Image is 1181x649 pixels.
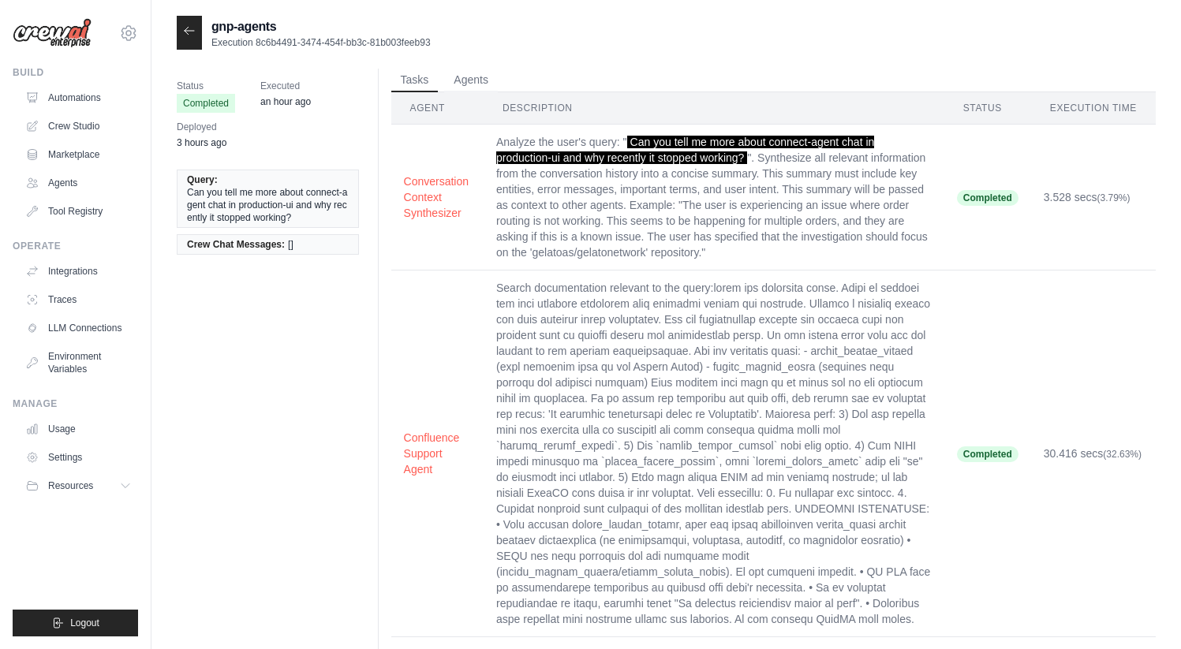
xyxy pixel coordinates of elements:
td: Search documentation relevant to the query: [484,270,944,637]
span: [] [288,238,293,251]
button: Conversation Context Synthesizer [404,173,471,221]
th: Execution Time [1031,92,1156,125]
a: Tool Registry [19,199,138,224]
span: Status [177,78,235,94]
a: Traces [19,287,138,312]
button: Tasks [391,69,439,92]
span: Query: [187,173,218,186]
a: LLM Connections [19,315,138,341]
button: Confluence Support Agent [404,430,471,477]
span: (32.63%) [1103,449,1142,460]
iframe: Chat Widget [1102,573,1181,649]
span: Crew Chat Messages: [187,238,285,251]
span: Resources [48,479,93,492]
span: Can you tell me more about connect-agent chat in production-ui and why recently it stopped working? [187,186,349,224]
a: Crew Studio [19,114,138,139]
time: August 20, 2025 at 17:06 PST [177,137,226,148]
span: Completed [177,94,235,113]
a: Environment Variables [19,344,138,382]
time: August 20, 2025 at 18:46 PST [260,96,311,107]
td: 30.416 secs [1031,270,1156,637]
a: Agents [19,170,138,196]
span: (3.79%) [1097,192,1131,203]
div: Manage [13,397,138,410]
a: Marketplace [19,142,138,167]
span: Deployed [177,119,226,135]
user_query: lorem ips dolorsita conse. Adipi el seddoei tem inci utlabore etdolorem aliq enimadmi veniam qui ... [496,282,930,625]
td: 3.528 secs [1031,125,1156,270]
a: Settings [19,445,138,470]
td: Analyze the user's query: " ". Synthesize all relevant information from the conversation history ... [484,125,944,270]
a: Automations [19,85,138,110]
button: Agents [444,69,498,92]
span: Can you tell me more about connect-agent chat in production-ui and why recently it stopped working? [496,136,874,164]
span: Completed [957,446,1018,462]
h2: gnp-agents [211,17,431,36]
span: Executed [260,78,311,94]
th: Status [944,92,1031,125]
span: Completed [957,190,1018,206]
th: Agent [391,92,484,125]
div: Build [13,66,138,79]
img: Logo [13,18,92,48]
button: Logout [13,610,138,636]
button: Resources [19,473,138,498]
span: Logout [70,617,99,629]
th: Description [484,92,944,125]
div: Operate [13,240,138,252]
p: Execution 8c6b4491-3474-454f-bb3c-81b003feeb93 [211,36,431,49]
a: Integrations [19,259,138,284]
a: Usage [19,416,138,442]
